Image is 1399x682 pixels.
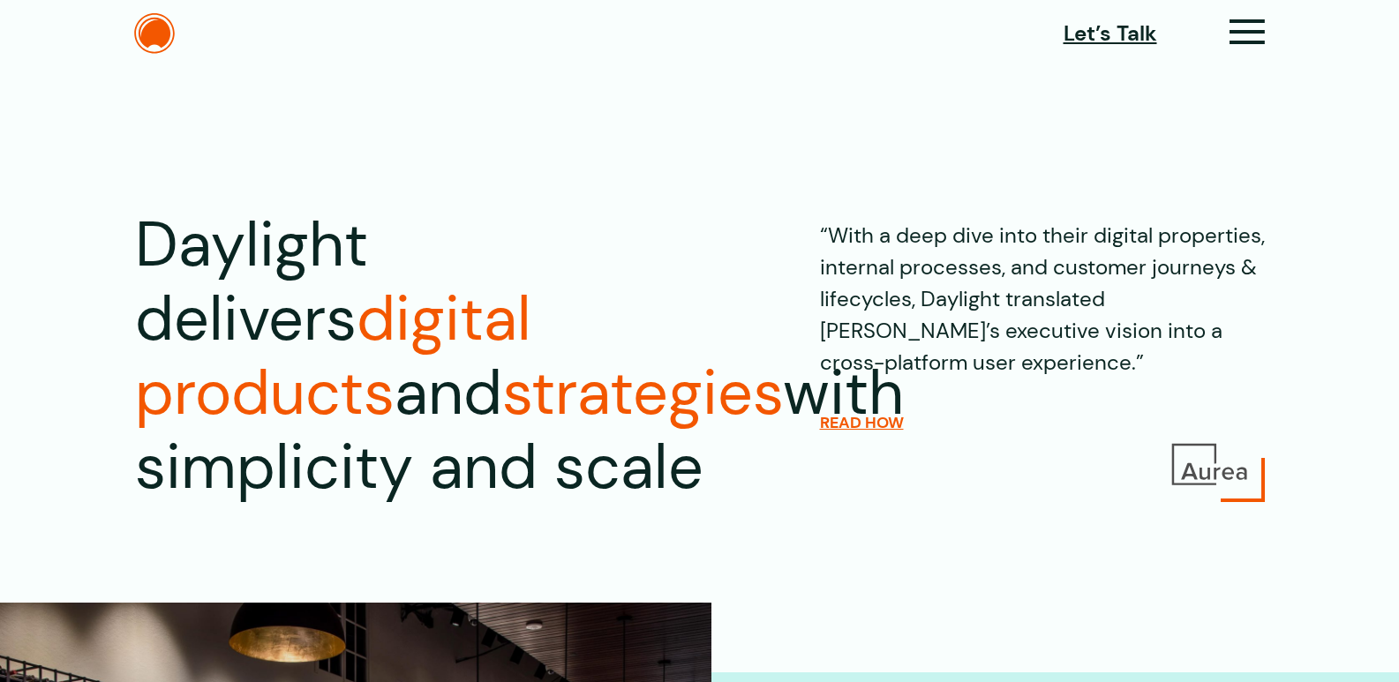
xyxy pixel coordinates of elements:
[134,13,175,54] img: The Daylight Studio Logo
[502,353,783,433] span: strategies
[135,208,703,505] h1: Daylight delivers and with simplicity and scale
[135,279,531,433] span: digital products
[820,208,1265,378] p: “With a deep dive into their digital properties, internal processes, and customer journeys & life...
[1064,18,1157,49] a: Let’s Talk
[820,413,904,432] a: READ HOW
[1168,440,1252,489] img: Aurea Logo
